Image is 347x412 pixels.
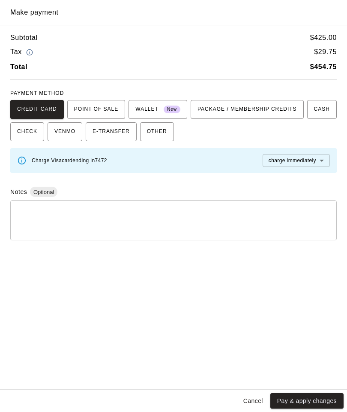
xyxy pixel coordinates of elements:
[314,46,337,58] h6: $ 29.75
[30,189,57,195] span: Optional
[164,104,180,115] span: New
[270,393,344,409] button: Pay & apply changes
[54,125,75,139] span: VENMO
[48,122,82,141] button: VENMO
[74,103,118,116] span: POINT OF SALE
[67,100,125,119] button: POINT OF SALE
[307,100,337,119] button: CASH
[147,125,167,139] span: OTHER
[239,393,267,409] button: Cancel
[10,122,44,141] button: CHECK
[17,103,57,116] span: CREDIT CARD
[197,103,297,116] span: PACKAGE / MEMBERSHIP CREDITS
[10,100,64,119] button: CREDIT CARD
[86,122,137,141] button: E-TRANSFER
[310,32,337,43] h6: $ 425.00
[10,46,35,58] h6: Tax
[10,90,64,96] span: PAYMENT METHOD
[129,100,187,119] button: WALLET New
[135,103,180,116] span: WALLET
[10,63,27,70] b: Total
[32,158,107,164] span: Charge Visa card ending in 7472
[314,103,330,116] span: CASH
[17,125,37,139] span: CHECK
[93,125,130,139] span: E-TRANSFER
[140,122,174,141] button: OTHER
[191,100,304,119] button: PACKAGE / MEMBERSHIP CREDITS
[10,32,38,43] h6: Subtotal
[310,63,337,70] b: $ 454.75
[10,188,27,195] label: Notes
[269,158,316,164] span: charge immediately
